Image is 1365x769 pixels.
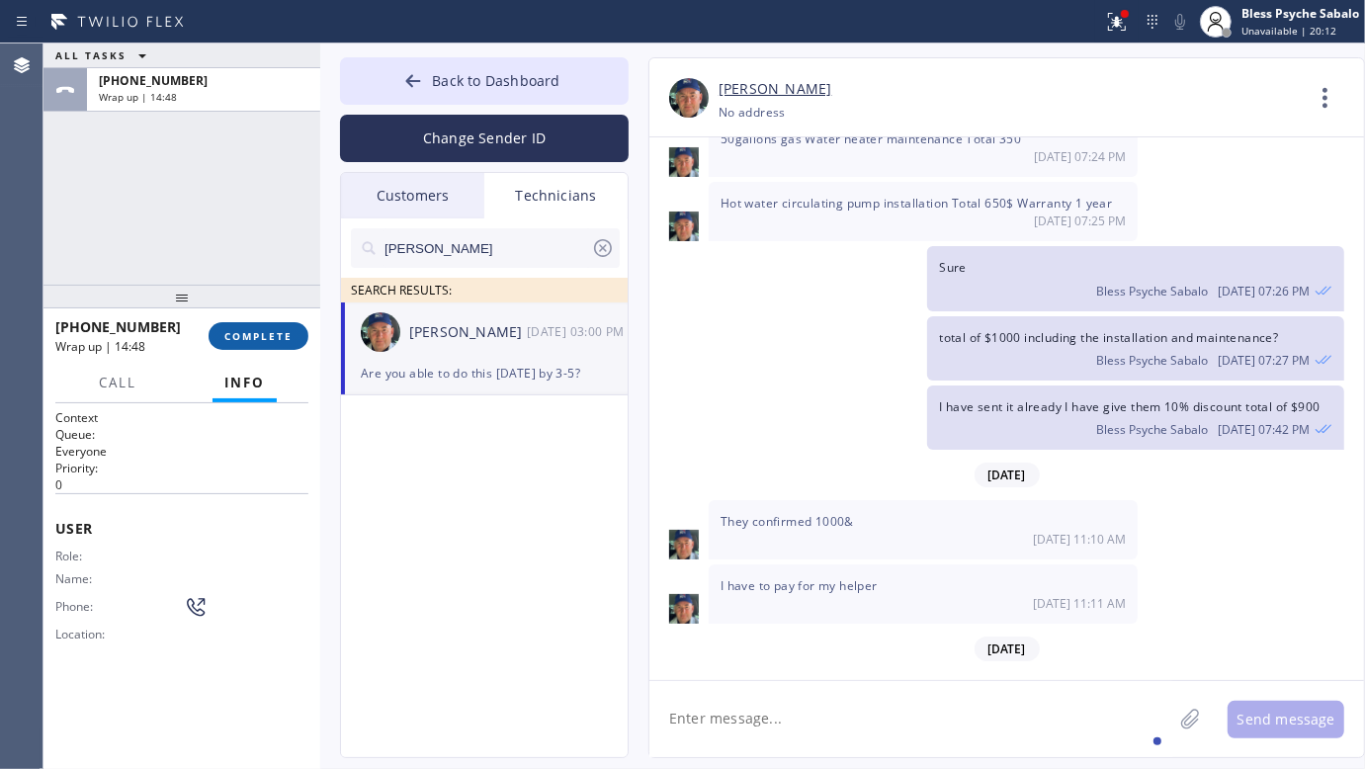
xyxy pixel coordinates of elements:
[709,500,1138,559] div: 09/20/2025 9:10 AM
[209,322,308,350] button: COMPLETE
[709,564,1138,624] div: 09/20/2025 9:11 AM
[341,173,484,218] div: Customers
[87,364,148,402] button: Call
[721,195,1112,212] span: Hot water circulating pump installation Total 650$ Warranty 1 year
[939,259,967,276] span: Sure
[340,57,629,105] button: Back to Dashboard
[709,118,1138,177] div: 09/20/2025 9:24 AM
[55,599,100,614] span: Phone:
[1241,5,1359,22] div: Bless Psyche Sabalo
[99,374,136,391] span: Call
[383,228,591,268] input: Search
[55,338,145,355] span: Wrap up | 14:48
[1033,531,1126,548] span: [DATE] 11:10 AM
[55,627,108,641] span: Location:
[1096,352,1208,369] span: Bless Psyche Sabalo
[99,72,208,89] span: [PHONE_NUMBER]
[669,530,699,559] img: eb1005bbae17aab9b5e109a2067821b9.jpg
[719,101,786,124] div: No address
[55,317,181,336] span: [PHONE_NUMBER]
[213,364,277,402] button: Info
[669,78,709,118] img: eb1005bbae17aab9b5e109a2067821b9.jpg
[721,577,878,594] span: I have to pay for my helper
[721,130,1021,147] span: 50gallons gas Water heater maintenance Total 350
[55,409,308,426] h1: Context
[1034,213,1126,229] span: [DATE] 07:25 PM
[55,460,308,476] h2: Priority:
[975,463,1040,487] span: [DATE]
[361,312,400,352] img: eb1005bbae17aab9b5e109a2067821b9.jpg
[721,513,854,530] span: They confirmed 1000&
[1096,283,1208,299] span: Bless Psyche Sabalo
[55,519,308,538] span: User
[1034,148,1126,165] span: [DATE] 07:24 PM
[927,246,1344,310] div: 09/20/2025 9:26 AM
[1033,595,1126,612] span: [DATE] 11:11 AM
[432,71,559,90] span: Back to Dashboard
[1166,8,1194,36] button: Mute
[669,212,699,241] img: eb1005bbae17aab9b5e109a2067821b9.jpg
[43,43,166,67] button: ALL TASKS
[55,426,308,443] h2: Queue:
[1218,283,1310,299] span: [DATE] 07:26 PM
[939,398,1320,415] span: I have sent it already I have give them 10% discount total of $900
[340,115,629,162] button: Change Sender ID
[1096,421,1208,438] span: Bless Psyche Sabalo
[669,147,699,177] img: eb1005bbae17aab9b5e109a2067821b9.jpg
[55,48,127,62] span: ALL TASKS
[719,78,831,101] a: [PERSON_NAME]
[351,282,452,299] span: SEARCH RESULTS:
[527,320,630,343] div: 09/30/2025 9:00 AM
[224,374,265,391] span: Info
[709,182,1138,241] div: 09/20/2025 9:25 AM
[55,443,308,460] p: Everyone
[409,321,527,344] div: [PERSON_NAME]
[99,90,177,104] span: Wrap up | 14:48
[669,594,699,624] img: eb1005bbae17aab9b5e109a2067821b9.jpg
[55,549,108,563] span: Role:
[1218,421,1310,438] span: [DATE] 07:42 PM
[975,637,1040,661] span: [DATE]
[927,385,1344,450] div: 09/20/2025 9:42 AM
[939,329,1278,346] span: total of $1000 including the installation and maintenance?
[55,476,308,493] p: 0
[1218,352,1310,369] span: [DATE] 07:27 PM
[927,316,1344,381] div: 09/20/2025 9:27 AM
[361,362,608,384] div: Are you able to do this [DATE] by 3-5?
[224,329,293,343] span: COMPLETE
[1228,701,1344,738] button: Send message
[484,173,628,218] div: Technicians
[55,571,108,586] span: Name:
[1241,24,1336,38] span: Unavailable | 20:12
